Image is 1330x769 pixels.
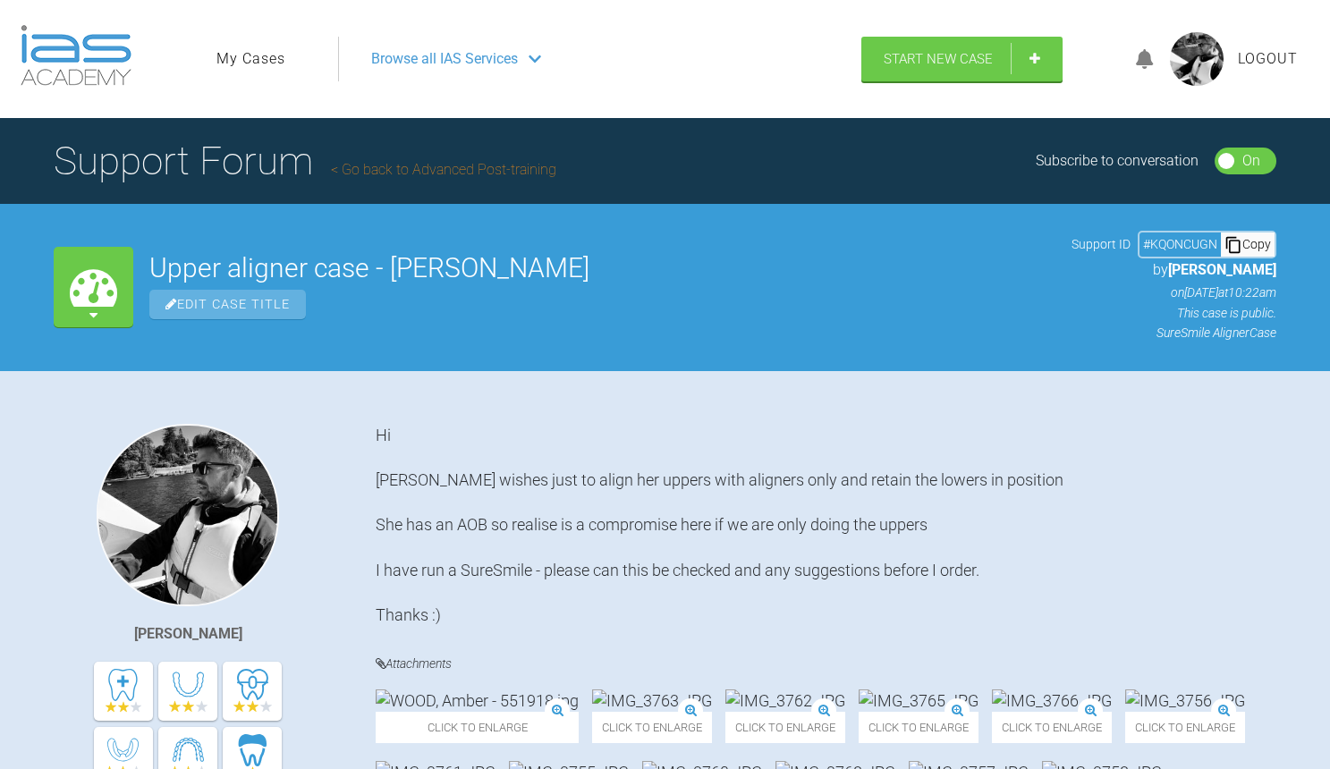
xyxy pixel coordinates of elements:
span: Click to enlarge [992,712,1112,743]
span: Click to enlarge [376,712,579,743]
a: Logout [1238,47,1298,71]
span: Support ID [1072,234,1131,254]
img: WOOD, Amber - 551918.jpg [376,689,579,712]
div: Hi [PERSON_NAME] wishes just to align her uppers with aligners only and retain the lowers in posi... [376,424,1276,627]
span: Click to enlarge [592,712,712,743]
img: IMG_3766.JPG [992,689,1112,712]
div: Copy [1221,232,1275,256]
img: IMG_3765.JPG [859,689,978,712]
div: # KQONCUGN [1139,234,1221,254]
p: This case is public. [1072,303,1276,323]
p: SureSmile Aligner Case [1072,323,1276,342]
div: Subscribe to conversation [1036,149,1199,173]
span: Click to enlarge [725,712,845,743]
img: IMG_3762.JPG [725,689,845,712]
span: [PERSON_NAME] [1168,261,1276,278]
h1: Support Forum [54,130,556,192]
img: logo-light.3e3ef733.png [21,25,131,86]
img: IMG_3756.JPG [1125,689,1245,712]
img: David Birkin [97,424,279,606]
span: Browse all IAS Services [371,47,518,71]
h2: Upper aligner case - [PERSON_NAME] [149,255,1055,282]
span: Click to enlarge [859,712,978,743]
div: On [1242,149,1260,173]
span: Edit Case Title [149,290,306,319]
h4: Attachments [376,653,1276,675]
span: Click to enlarge [1125,712,1245,743]
a: My Cases [216,47,285,71]
span: Start New Case [884,51,993,67]
img: profile.png [1170,32,1224,86]
div: [PERSON_NAME] [134,622,242,646]
a: Go back to Advanced Post-training [331,161,556,178]
p: on [DATE] at 10:22am [1072,283,1276,302]
p: by [1072,258,1276,282]
a: Start New Case [861,37,1063,81]
img: IMG_3763.JPG [592,689,712,712]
